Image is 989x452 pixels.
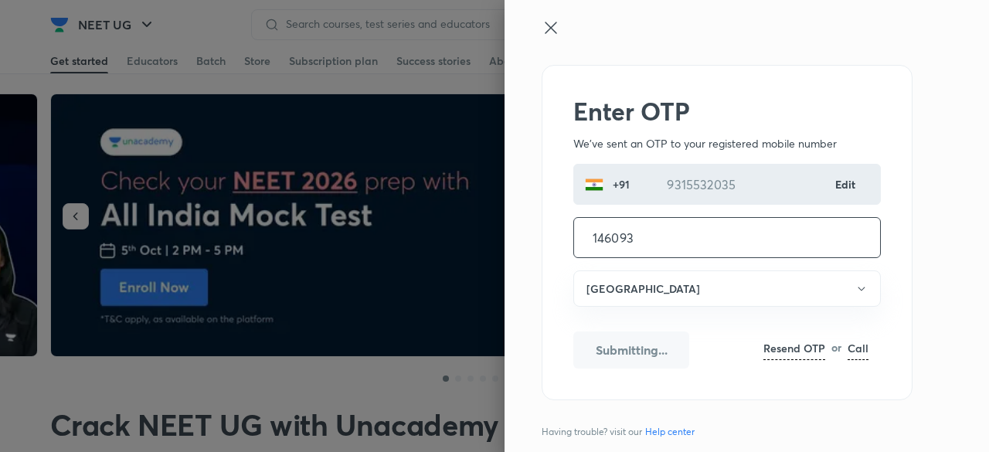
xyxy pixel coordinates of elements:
button: [GEOGRAPHIC_DATA] [573,270,881,307]
h6: or [831,339,841,362]
a: Call [848,340,868,360]
a: Resend OTP [763,340,825,360]
h6: Resend OTP [763,340,825,356]
p: We've sent an OTP to your registered mobile number [573,135,881,151]
input: One time password [574,218,880,257]
a: Edit [835,176,857,192]
button: Submitting... [573,331,689,369]
img: India [585,175,603,194]
span: Having trouble? visit our [542,425,701,439]
a: Help center [642,425,698,439]
p: +91 [603,176,636,192]
h2: Enter OTP [573,97,881,126]
h6: Call [848,340,868,356]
